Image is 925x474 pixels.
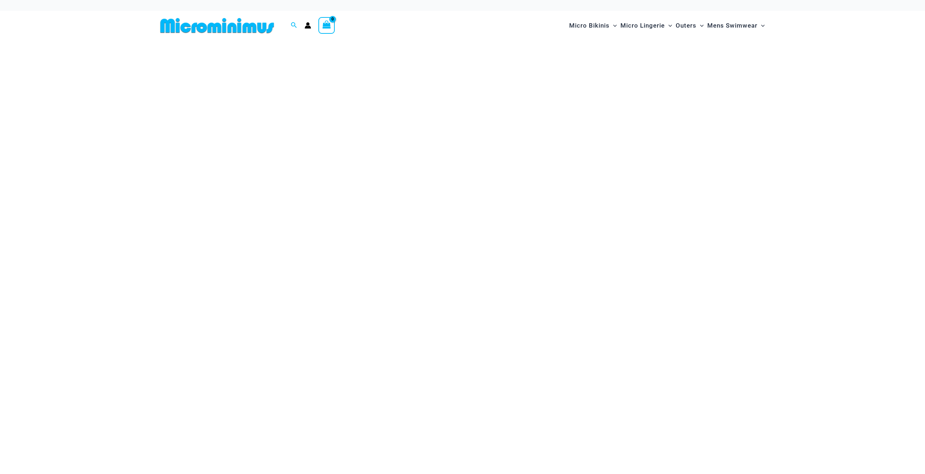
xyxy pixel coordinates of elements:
span: Outers [676,16,696,35]
span: Menu Toggle [757,16,765,35]
img: MM SHOP LOGO FLAT [157,17,277,34]
span: Menu Toggle [696,16,704,35]
a: Search icon link [291,21,297,30]
a: Account icon link [305,22,311,29]
a: Micro BikinisMenu ToggleMenu Toggle [567,15,619,37]
span: Menu Toggle [610,16,617,35]
span: Menu Toggle [665,16,672,35]
a: Mens SwimwearMenu ToggleMenu Toggle [705,15,767,37]
a: Micro LingerieMenu ToggleMenu Toggle [619,15,674,37]
nav: Site Navigation [566,13,768,38]
a: OutersMenu ToggleMenu Toggle [674,15,705,37]
a: View Shopping Cart, empty [318,17,335,34]
span: Mens Swimwear [707,16,757,35]
span: Micro Bikinis [569,16,610,35]
span: Micro Lingerie [620,16,665,35]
